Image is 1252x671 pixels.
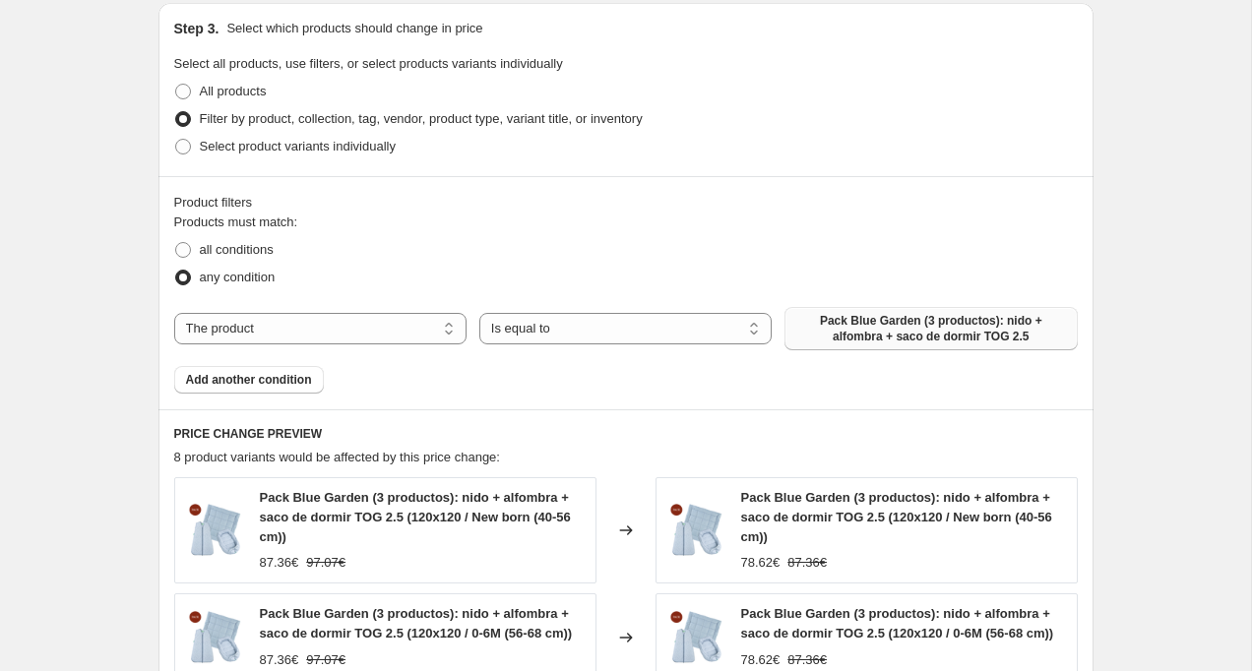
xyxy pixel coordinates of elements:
span: All products [200,84,267,98]
span: Pack Blue Garden (3 productos): nido + alfombra + saco de dormir TOG 2.5 [796,313,1065,344]
div: 87.36€ [260,553,299,573]
strike: 97.07€ [306,650,345,670]
img: bluegardenpack_80x.png [666,608,725,667]
strike: 87.36€ [787,553,827,573]
span: Pack Blue Garden (3 productos): nido + alfombra + saco de dormir TOG 2.5 (120x120 / New born (40-... [741,490,1052,544]
span: Pack Blue Garden (3 productos): nido + alfombra + saco de dormir TOG 2.5 (120x120 / 0-6M (56-68 cm)) [741,606,1054,640]
span: Select product variants individually [200,139,396,153]
img: bluegardenpack_80x.png [185,501,244,560]
span: Select all products, use filters, or select products variants individually [174,56,563,71]
h6: PRICE CHANGE PREVIEW [174,426,1078,442]
span: 8 product variants would be affected by this price change: [174,450,500,464]
span: Products must match: [174,214,298,229]
strike: 87.36€ [787,650,827,670]
strike: 97.07€ [306,553,345,573]
span: Pack Blue Garden (3 productos): nido + alfombra + saco de dormir TOG 2.5 (120x120 / 0-6M (56-68 cm)) [260,606,573,640]
span: Add another condition [186,372,312,388]
div: 87.36€ [260,650,299,670]
div: 78.62€ [741,650,781,670]
div: 78.62€ [741,553,781,573]
img: bluegardenpack_80x.png [185,608,244,667]
p: Select which products should change in price [226,19,482,38]
div: Product filters [174,193,1078,213]
span: Filter by product, collection, tag, vendor, product type, variant title, or inventory [200,111,643,126]
h2: Step 3. [174,19,219,38]
img: bluegardenpack_80x.png [666,501,725,560]
span: all conditions [200,242,274,257]
button: Add another condition [174,366,324,394]
span: Pack Blue Garden (3 productos): nido + alfombra + saco de dormir TOG 2.5 (120x120 / New born (40-... [260,490,571,544]
span: any condition [200,270,276,284]
button: Pack Blue Garden (3 productos): nido + alfombra + saco de dormir TOG 2.5 [784,307,1077,350]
